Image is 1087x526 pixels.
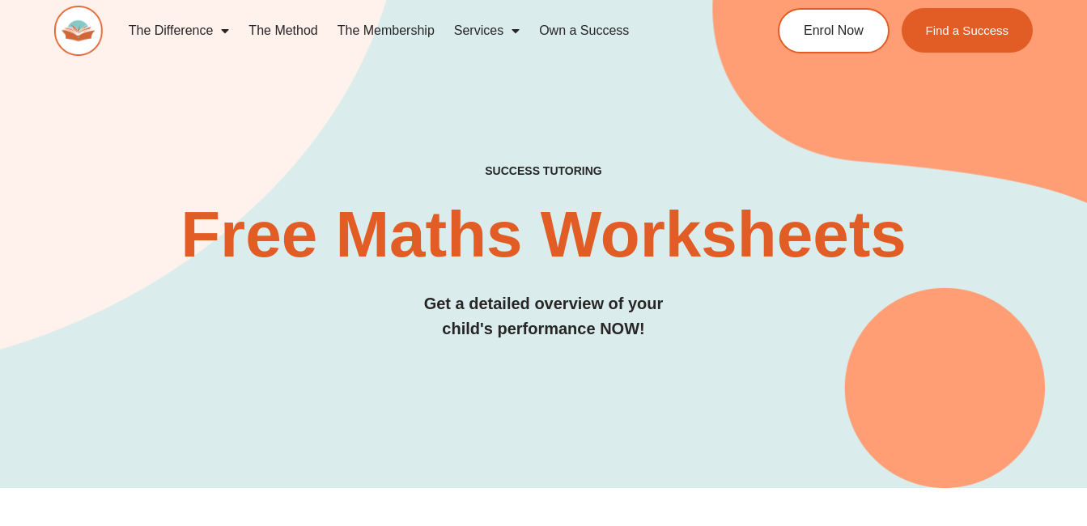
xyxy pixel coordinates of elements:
h3: Get a detailed overview of your child's performance NOW! [54,291,1033,341]
a: Enrol Now [778,8,890,53]
nav: Menu [119,12,722,49]
span: Enrol Now [804,24,864,37]
a: Own a Success [529,12,639,49]
a: The Membership [328,12,444,49]
h4: SUCCESS TUTORING​ [54,164,1033,178]
a: The Difference [119,12,240,49]
h2: Free Maths Worksheets​ [54,202,1033,267]
span: Find a Success [925,24,1008,36]
a: Services [444,12,529,49]
a: Find a Success [901,8,1033,53]
a: The Method [239,12,327,49]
